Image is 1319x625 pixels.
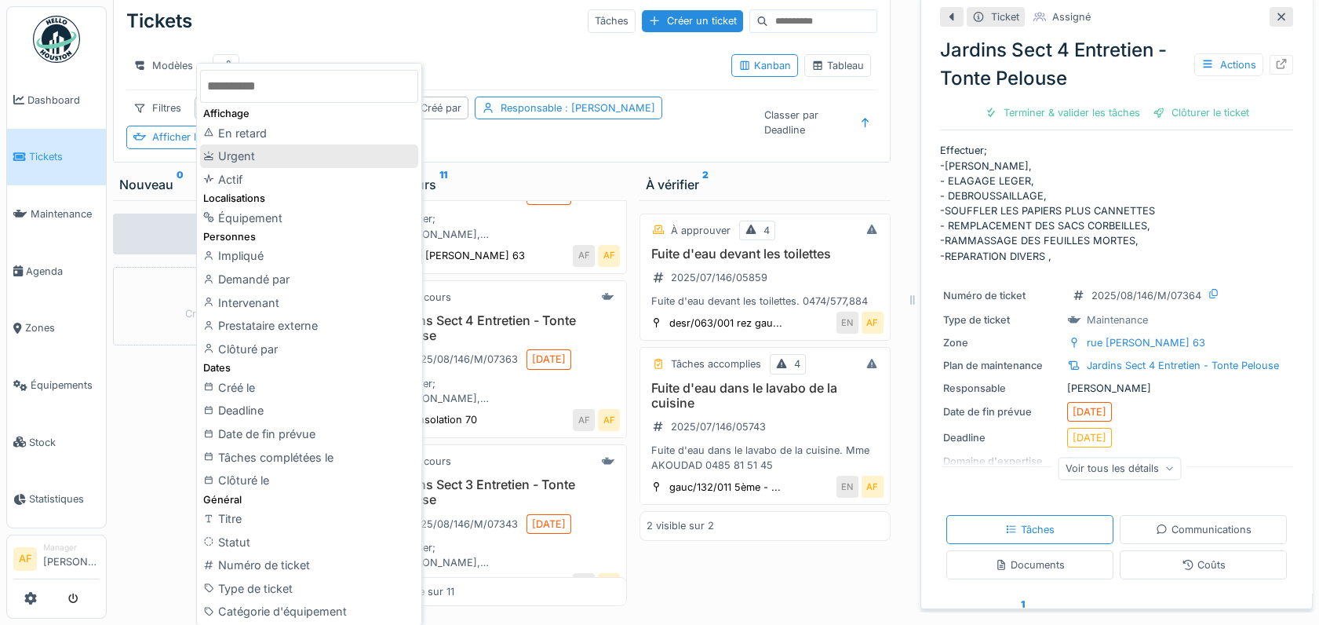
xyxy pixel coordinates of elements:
div: Général [200,492,418,507]
sup: 1 [1021,605,1025,623]
div: Fuite d'eau devant les toilettes. 0474/577,884 [647,294,884,309]
h3: Jardins Sect 3 Entretien - Tonte Pelouse [384,477,621,507]
div: Date de fin prévue [200,422,418,446]
div: Numéro de ticket [943,288,1061,303]
div: Kanban [738,58,791,73]
span: Agenda [26,264,100,279]
span: Stock [29,435,100,450]
div: rue [PERSON_NAME] 63 [1087,335,1205,350]
div: Jardins Sect 4 Entretien - Tonte Pelouse [940,36,1293,93]
div: Modèles [126,54,200,77]
div: En cours [408,454,451,469]
span: Dashboard [27,93,100,108]
div: AF [573,245,595,267]
div: 4 [794,356,800,371]
div: Plan de maintenance [943,358,1061,373]
div: 2025/08/146/M/07364 [1091,288,1201,303]
div: Urgent [200,144,418,168]
div: [DATE] [1073,430,1106,445]
div: Créer une intervention [185,306,292,321]
div: Filtres [126,97,188,119]
div: Impliqué [200,244,418,268]
div: Nouveau [119,175,358,194]
div: Type de ticket [943,312,1061,327]
span: : [PERSON_NAME] [562,102,655,114]
div: EN [836,476,858,498]
img: Badge_color-CXgf-gQk.svg [33,16,80,63]
div: 2025/07/146/05743 [671,419,766,434]
div: AF [573,573,595,595]
h3: Fuite d'eau devant les toilettes [647,247,884,261]
div: Responsable [943,381,1061,396]
div: 4 [763,223,770,238]
div: 2025/08/146/M/07363 [408,352,518,367]
div: Jardins Sect 4 Entretien - Tonte Pelouse [1087,358,1279,373]
div: Prestataire externe [200,314,418,338]
div: [PERSON_NAME] [943,381,1290,396]
div: Date de fin prévue [943,404,1061,419]
div: Assigné [1052,9,1091,24]
div: Type de ticket [200,577,418,601]
div: À approuver [671,223,731,238]
div: Clôturé le [200,469,418,492]
div: EN [836,312,858,334]
div: Coûts [1182,557,1226,572]
span: Tickets [29,149,100,164]
div: En cours [408,290,451,305]
div: Classer par Deadline [757,104,851,141]
div: Tableau [811,58,864,73]
div: Actif [200,168,418,192]
div: Documents [995,557,1065,572]
div: Manager [43,542,100,554]
span: Statistiques [29,492,100,506]
div: Effectuer; -[PERSON_NAME], - ELAGAGE LEGER, - DEBROUSSAILLAGE, -SOUFFLER LES PAPIERS PLUS CANNETT... [384,540,621,570]
li: [PERSON_NAME] [43,542,100,576]
div: [DATE] [532,517,566,532]
span: Équipements [31,378,100,393]
div: Clôturé par [200,338,418,361]
sup: 11 [439,175,447,194]
div: À vérifier [646,175,884,194]
div: Communications [1156,522,1252,537]
div: Fuite d'eau dans le lavabo de la cuisine. Mme AKOUDAD 0485 81 51 45 [647,443,884,473]
div: Maintenance [1087,312,1148,327]
div: Voir tous les détails [1058,457,1182,480]
div: AF [598,409,620,431]
div: Tâches [588,9,636,32]
li: AF [13,547,37,571]
div: AF [862,476,884,498]
div: [DATE] [532,352,566,367]
div: Affichage [200,106,418,121]
div: Deadline [200,399,418,422]
div: 2025/07/146/05859 [671,270,767,285]
h3: Jardins Sect 4 Entretien - Tonte Pelouse [384,313,621,343]
div: Tâches accomplies [671,356,761,371]
div: consolation 70 [406,412,477,427]
div: Créé le [200,376,418,400]
div: [DATE] [1073,404,1106,419]
div: Personnes [200,229,418,244]
div: Actions [1194,53,1263,76]
div: 2025/08/146/M/07343 [408,517,518,532]
div: Équipement [200,207,418,230]
sup: 2 [702,175,709,194]
div: AF [862,312,884,334]
span: Zones [25,320,100,335]
div: Filtrer [1147,604,1207,625]
div: AF [598,573,620,595]
div: Effectuer; -[PERSON_NAME], - ELAGAGE LEGER, - DEBROUSSAILLAGE, -SOUFFLER LES PAPIERS PLUS CANNETT... [384,211,621,241]
div: Créé par [421,101,461,115]
div: Tâches [1005,522,1055,537]
div: Zone [943,335,1061,350]
div: Ticket [991,9,1019,24]
p: Effectuer; -[PERSON_NAME], - ELAGAGE LEGER, - DEBROUSSAILLAGE, -SOUFFLER LES PAPIERS PLUS CANNETT... [940,143,1293,264]
div: desr/063/001 rez gau... [669,316,782,331]
div: Titre [200,507,418,531]
div: Deadline [943,430,1061,445]
div: En cours [383,175,621,194]
div: Effectuer; -[PERSON_NAME], - ELAGAGE LEGER, - DEBROUSSAILLAGE, -SOUFFLER LES PAPIERS PLUS CANNETT... [384,376,621,406]
div: AF [598,245,620,267]
span: Maintenance [31,207,100,221]
sup: 0 [177,175,184,194]
div: Intervenant [200,291,418,315]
